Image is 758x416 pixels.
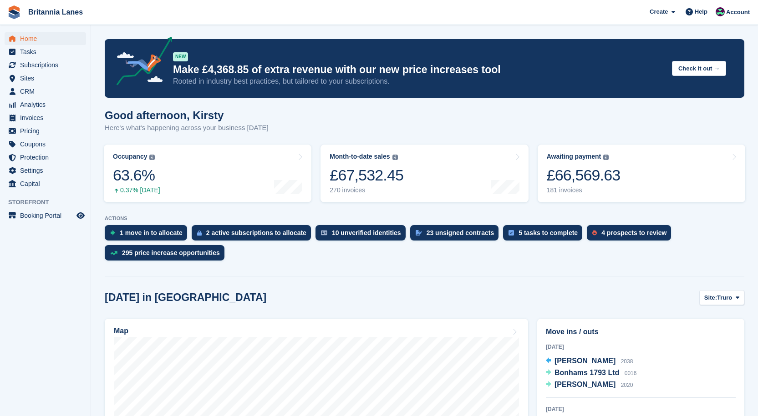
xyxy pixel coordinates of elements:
span: Help [695,7,707,16]
div: 295 price increase opportunities [122,249,220,256]
span: Coupons [20,138,75,150]
h2: [DATE] in [GEOGRAPHIC_DATA] [105,291,266,304]
span: 2020 [621,382,633,388]
a: menu [5,151,86,164]
div: 181 invoices [547,186,621,194]
span: Booking Portal [20,209,75,222]
span: Home [20,32,75,45]
img: Kirsty Miles [716,7,725,16]
a: menu [5,209,86,222]
a: [PERSON_NAME] 2038 [546,356,633,367]
div: 10 unverified identities [332,229,401,236]
a: Occupancy 63.6% 0.37% [DATE] [104,145,311,202]
div: 5 tasks to complete [519,229,578,236]
div: 0.37% [DATE] [113,186,160,194]
img: verify_identity-adf6edd0f0f0b5bbfe63781bf79b02c33cf7c696d77639b501bdc392416b5a36.svg [321,230,327,236]
a: menu [5,125,86,137]
a: menu [5,45,86,58]
span: Invoices [20,111,75,124]
h2: Map [114,327,128,335]
div: [DATE] [546,405,736,413]
div: 270 invoices [330,186,403,194]
img: prospect-51fa495bee0391a8d652442698ab0144808aea92771e9ea1ae160a38d050c398.svg [592,230,597,236]
img: icon-info-grey-7440780725fd019a000dd9b08b2336e03edf1995a4989e88bcd33f0948082b44.svg [392,155,398,160]
span: [PERSON_NAME] [555,381,616,388]
span: Protection [20,151,75,164]
img: price-adjustments-announcement-icon-8257ccfd72463d97f412b2fc003d46551f7dbcb40ab6d574587a9cd5c0d94... [109,37,173,89]
div: 1 move in to allocate [120,229,183,236]
p: ACTIONS [105,216,744,221]
img: icon-info-grey-7440780725fd019a000dd9b08b2336e03edf1995a4989e88bcd33f0948082b44.svg [603,155,609,160]
div: NEW [173,52,188,61]
a: Preview store [75,210,86,221]
div: Occupancy [113,153,147,160]
span: Subscriptions [20,59,75,71]
a: Bonhams 1793 Ltd 0016 [546,367,636,379]
span: Truro [717,293,732,302]
span: Pricing [20,125,75,137]
span: [PERSON_NAME] [555,357,616,365]
a: 295 price increase opportunities [105,245,229,265]
a: 4 prospects to review [587,225,676,245]
p: Rooted in industry best practices, but tailored to your subscriptions. [173,76,665,86]
a: 1 move in to allocate [105,225,192,245]
div: Awaiting payment [547,153,601,160]
a: 10 unverified identities [315,225,410,245]
img: active_subscription_to_allocate_icon-d502201f5373d7db506a760aba3b589e785aa758c864c3986d89f69b8ff3... [197,230,202,236]
a: 2 active subscriptions to allocate [192,225,315,245]
span: Tasks [20,45,75,58]
span: Account [726,8,750,17]
h1: Good afternoon, Kirsty [105,109,269,121]
img: task-75834270c22a3079a89374b754ae025e5fb1db73e45f91037f5363f120a921f8.svg [509,230,514,236]
div: £66,569.63 [547,166,621,185]
a: Britannia Lanes [25,5,86,20]
span: Analytics [20,98,75,111]
div: 2 active subscriptions to allocate [206,229,306,236]
button: Check it out → [672,61,726,76]
img: icon-info-grey-7440780725fd019a000dd9b08b2336e03edf1995a4989e88bcd33f0948082b44.svg [149,155,155,160]
img: stora-icon-8386f47178a22dfd0bd8f6a31ec36ba5ce8667c1dd55bd0f319d3a0aa187defe.svg [7,5,21,19]
span: CRM [20,85,75,98]
a: menu [5,111,86,124]
a: menu [5,164,86,177]
div: Month-to-date sales [330,153,390,160]
span: Settings [20,164,75,177]
a: menu [5,85,86,98]
a: menu [5,98,86,111]
div: 63.6% [113,166,160,185]
p: Make £4,368.85 of extra revenue with our new price increases tool [173,63,665,76]
a: 23 unsigned contracts [410,225,504,245]
button: Site: Truro [699,290,744,305]
h2: Move ins / outs [546,326,736,337]
span: 2038 [621,358,633,365]
div: [DATE] [546,343,736,351]
span: 0016 [625,370,637,376]
a: menu [5,32,86,45]
span: Create [650,7,668,16]
a: Awaiting payment £66,569.63 181 invoices [538,145,745,202]
a: [PERSON_NAME] 2020 [546,379,633,391]
span: Storefront [8,198,91,207]
a: Month-to-date sales £67,532.45 270 invoices [320,145,528,202]
span: Capital [20,177,75,190]
div: £67,532.45 [330,166,403,185]
a: menu [5,177,86,190]
img: price_increase_opportunities-93ffe204e8149a01c8c9dc8f82e8f89637d9d84a8eef4429ea346261dce0b2c0.svg [110,251,117,255]
span: Site: [704,293,717,302]
img: contract_signature_icon-13c848040528278c33f63329250d36e43548de30e8caae1d1a13099fd9432cc5.svg [416,230,422,236]
img: move_ins_to_allocate_icon-fdf77a2bb77ea45bf5b3d319d69a93e2d87916cf1d5bf7949dd705db3b84f3ca.svg [110,230,115,236]
p: Here's what's happening across your business [DATE] [105,123,269,133]
div: 23 unsigned contracts [427,229,494,236]
a: menu [5,72,86,85]
a: 5 tasks to complete [503,225,587,245]
div: 4 prospects to review [601,229,666,236]
a: menu [5,138,86,150]
a: menu [5,59,86,71]
span: Sites [20,72,75,85]
span: Bonhams 1793 Ltd [555,369,619,376]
